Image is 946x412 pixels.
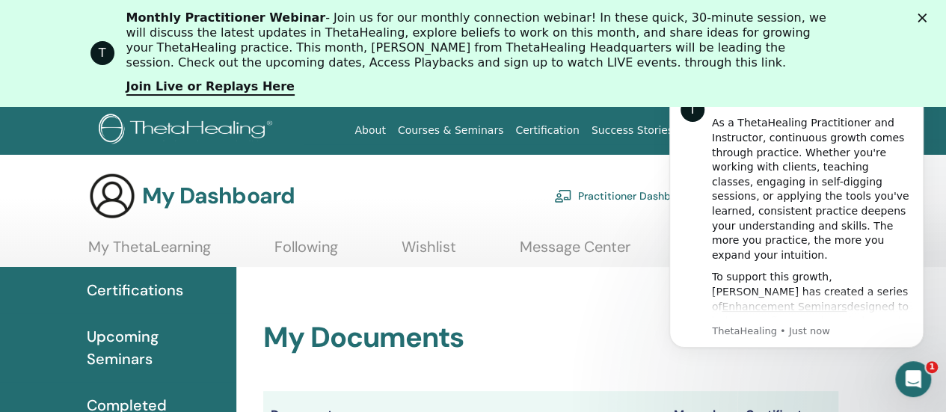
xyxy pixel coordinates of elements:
[76,235,200,247] a: Enhancement Seminars
[895,361,931,397] iframe: Intercom live chat
[88,172,136,220] img: generic-user-icon.jpg
[65,259,265,272] p: Message from ThetaHealing, sent Just now
[392,117,510,144] a: Courses & Seminars
[90,41,114,65] div: Profile image for ThetaHealing
[126,79,295,96] a: Join Live or Replays Here
[87,325,224,370] span: Upcoming Seminars
[554,189,572,203] img: chalkboard-teacher.svg
[87,279,183,301] span: Certifications
[554,179,693,212] a: Practitioner Dashboard
[647,66,946,405] iframe: Intercom notifications message
[263,321,838,355] h2: My Documents
[520,238,630,267] a: Message Center
[402,238,456,267] a: Wishlist
[65,204,265,366] div: To support this growth, [PERSON_NAME] has created a series of designed to help you refine your kn...
[918,13,933,22] div: Close
[99,114,277,147] img: logo.png
[274,238,338,267] a: Following
[126,10,326,25] b: Monthly Practitioner Webinar
[142,182,295,209] h3: My Dashboard
[586,117,679,144] a: Success Stories
[88,238,211,267] a: My ThetaLearning
[126,10,832,70] div: - Join us for our monthly connection webinar! In these quick, 30-minute session, we will discuss ...
[348,117,391,144] a: About
[926,361,938,373] span: 1
[509,117,585,144] a: Certification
